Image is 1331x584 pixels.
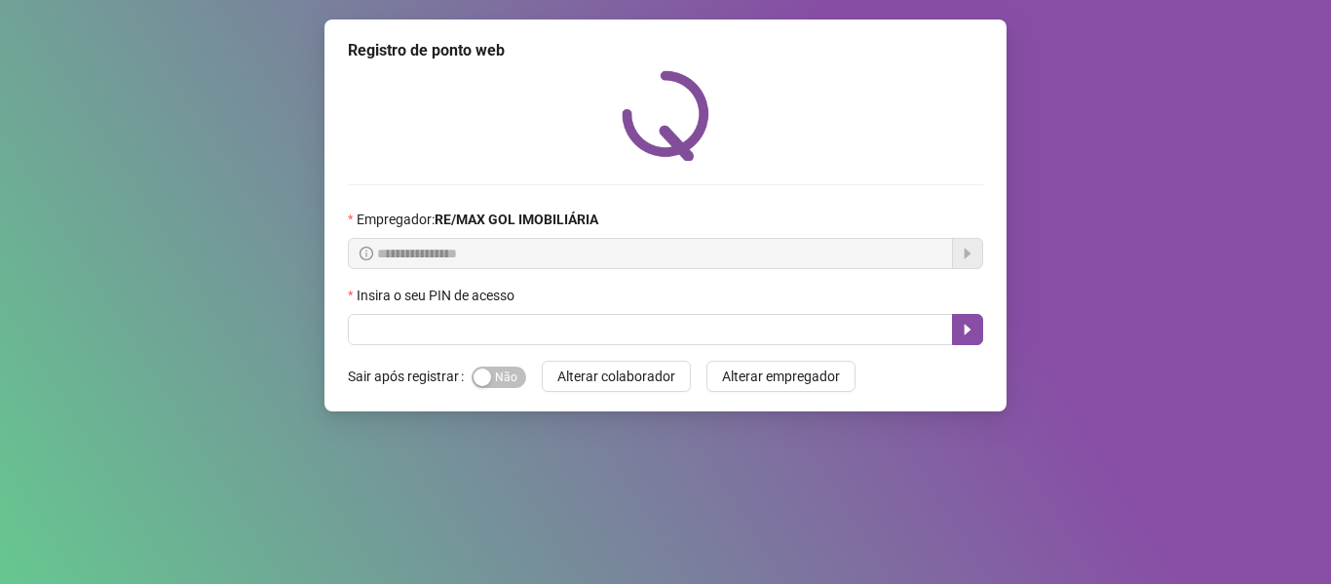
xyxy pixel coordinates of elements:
span: info-circle [360,247,373,260]
span: Alterar colaborador [557,366,675,387]
div: Registro de ponto web [348,39,983,62]
button: Alterar colaborador [542,361,691,392]
span: Empregador : [357,209,598,230]
label: Sair após registrar [348,361,472,392]
span: caret-right [960,322,975,337]
label: Insira o seu PIN de acesso [348,285,527,306]
img: QRPoint [622,70,709,161]
button: Alterar empregador [706,361,856,392]
strong: RE/MAX GOL IMOBILIÁRIA [435,212,598,227]
span: Alterar empregador [722,366,840,387]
